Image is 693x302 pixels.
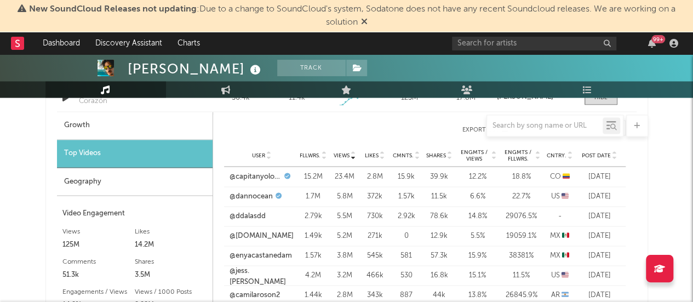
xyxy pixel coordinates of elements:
div: [DATE] [579,210,620,221]
span: Cntry. [547,152,566,159]
span: 🇦🇷 [562,291,569,298]
div: US [546,270,574,281]
div: [PERSON_NAME] [128,60,264,78]
div: 14.8 % [459,210,497,221]
span: 🇺🇸 [562,192,569,200]
a: @ddalasdd [230,210,266,221]
div: [DATE] [579,191,620,202]
div: US [546,191,574,202]
div: 11.5 % [502,270,541,281]
div: 466k [363,270,387,281]
div: 22.7 % [502,191,541,202]
a: Discovery Assistant [88,32,170,54]
a: Charts [170,32,208,54]
span: Likes [365,152,379,159]
div: 4.2M [300,270,327,281]
div: Growth [57,112,213,140]
div: 12.2 % [459,171,497,182]
span: Engmts / Views [459,149,490,162]
div: Views [62,225,135,238]
div: 1.57k [300,250,327,261]
a: @jess.[PERSON_NAME] [230,265,294,287]
span: Cmnts. [393,152,414,159]
div: 23.4M [333,171,357,182]
div: 99 + [651,35,665,43]
div: 29076.5 % [502,210,541,221]
div: 13.8 % [459,289,497,300]
div: 14.2M [135,238,207,251]
div: Likes [135,225,207,238]
div: 5.8M [333,191,357,202]
div: 5.2M [333,230,357,241]
div: MX [546,230,574,241]
div: 1.49k [300,230,327,241]
div: 1.7M [300,191,327,202]
div: 372k [363,191,387,202]
div: 125M [62,238,135,251]
div: 5.5 % [459,230,497,241]
a: Dashboard [35,32,88,54]
div: 125M [384,93,435,104]
div: 18.8 % [502,171,541,182]
div: 1.44k [300,289,327,300]
div: 15.2M [300,171,327,182]
div: Corazón [79,96,107,107]
a: @camilaroson2 [230,289,280,300]
div: 3.5M [135,268,207,281]
div: 56.4k [215,93,266,104]
div: [DATE] [579,289,620,300]
div: 271k [363,230,387,241]
span: User [252,152,265,159]
span: Dismiss [361,18,368,27]
div: 15.9k [393,171,420,182]
div: Top Videos [57,140,213,168]
div: 12.9k [426,230,453,241]
div: Shares [135,255,207,268]
div: 44k [426,289,453,300]
div: [DATE] [579,230,620,241]
a: @[DOMAIN_NAME] [230,230,294,241]
span: 🇨🇴 [563,173,570,180]
input: Search by song name or URL [487,122,603,130]
div: 887 [393,289,420,300]
div: 17.8M [440,93,491,104]
div: 51.3k [62,268,135,281]
div: 38381 % [502,250,541,261]
div: 2.92k [393,210,420,221]
div: 530 [393,270,420,281]
div: CO [546,171,574,182]
div: Views / 1000 Posts [135,285,207,298]
div: 3.2M [333,270,357,281]
div: 581 [393,250,420,261]
span: Post Date [582,152,611,159]
div: 39.9k [426,171,453,182]
div: [DATE] [579,270,620,281]
div: MX [546,250,574,261]
div: 15.9 % [459,250,497,261]
div: [DATE] [579,250,620,261]
button: Track [277,60,346,76]
span: Shares [426,152,446,159]
span: New SoundCloud Releases not updating [29,5,197,14]
a: @capitanyolotroll [230,171,282,182]
div: 11.5k [426,191,453,202]
span: Engmts / Fllwrs. [502,149,534,162]
div: 0 [393,230,420,241]
span: Fllwrs. [300,152,320,159]
span: 🇲🇽 [562,252,569,259]
div: 1.57k [393,191,420,202]
div: 11.4k [289,93,305,104]
span: 🇺🇸 [562,271,569,278]
div: 730k [363,210,387,221]
div: 57.3k [426,250,453,261]
div: 2.8M [333,289,357,300]
div: [DATE] [579,171,620,182]
div: 16.8k [426,270,453,281]
div: 78.6k [426,210,453,221]
div: 5.5M [333,210,357,221]
div: AR [546,289,574,300]
div: Comments [62,255,135,268]
strong: [PERSON_NAME] [497,93,553,100]
div: 2.79k [300,210,327,221]
div: 19059.1 % [502,230,541,241]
